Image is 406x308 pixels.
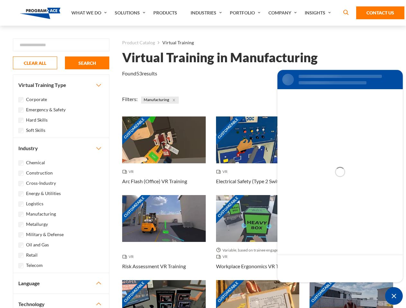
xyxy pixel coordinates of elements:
[216,195,300,280] a: Customizable Thumbnail - Workplace Ergonomics VR Training Variable, based on trainee engagement w...
[26,262,43,269] label: Telecom
[216,116,300,195] a: Customizable Thumbnail - Electrical Safety (Type 2 Switchgear) VR Training VR Electrical Safety (...
[356,6,404,19] a: Contact Us
[122,253,136,260] span: VR
[216,253,230,260] span: VR
[18,171,23,176] input: Construction
[26,221,48,228] label: Metallurgy
[18,232,23,237] input: Military & Defense
[26,116,48,124] label: Hard Skills
[18,222,23,227] input: Metallurgy
[385,287,403,305] span: Minimize live chat window
[141,97,179,104] span: Manufacturing
[20,8,61,19] img: Program-Ace
[170,97,177,104] button: Close
[216,168,230,175] span: VR
[26,241,49,248] label: Oil and Gas
[26,180,56,187] label: Cross-Industry
[216,247,300,253] span: Variable, based on trainee engagement with exercises.
[122,177,187,185] h3: Arc Flash (Office) VR Training
[18,97,23,102] input: Corporate
[122,168,136,175] span: VR
[26,200,43,207] label: Logistics
[136,70,142,76] em: 53
[18,118,23,123] input: Hard Skills
[122,38,155,47] a: Product Catalog
[26,159,45,166] label: Chemical
[26,210,56,218] label: Manufacturing
[18,128,23,133] input: Soft Skills
[13,75,109,95] button: Virtual Training Type
[216,262,294,270] h3: Workplace Ergonomics VR Training
[13,273,109,294] button: Language
[26,106,66,113] label: Emergency & Safety
[18,212,23,217] input: Manufacturing
[216,177,300,185] h3: Electrical Safety (Type 2 Switchgear) VR Training
[18,160,23,166] input: Chemical
[26,169,53,176] label: Construction
[26,252,38,259] label: Retail
[13,138,109,158] button: Industry
[18,263,23,268] input: Telecom
[122,38,393,47] nav: breadcrumb
[18,243,23,248] input: Oil and Gas
[276,68,404,284] iframe: SalesIQ Chat Window
[26,190,61,197] label: Energy & Utilities
[26,96,47,103] label: Corporate
[122,52,318,63] h1: Virtual Training in Manufacturing
[26,127,45,134] label: Soft Skills
[122,195,206,280] a: Customizable Thumbnail - Risk Assessment VR Training VR Risk Assessment VR Training
[18,191,23,196] input: Energy & Utilities
[18,181,23,186] input: Cross-Industry
[155,38,194,47] li: Virtual Training
[26,231,64,238] label: Military & Defense
[385,287,403,305] div: Chat Widget
[18,201,23,207] input: Logistics
[122,116,206,195] a: Customizable Thumbnail - Arc Flash (Office) VR Training VR Arc Flash (Office) VR Training
[18,253,23,258] input: Retail
[18,107,23,113] input: Emergency & Safety
[122,96,138,102] span: Filters:
[13,56,57,69] button: CLEAR ALL
[122,262,186,270] h3: Risk Assessment VR Training
[122,70,157,77] p: Found results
